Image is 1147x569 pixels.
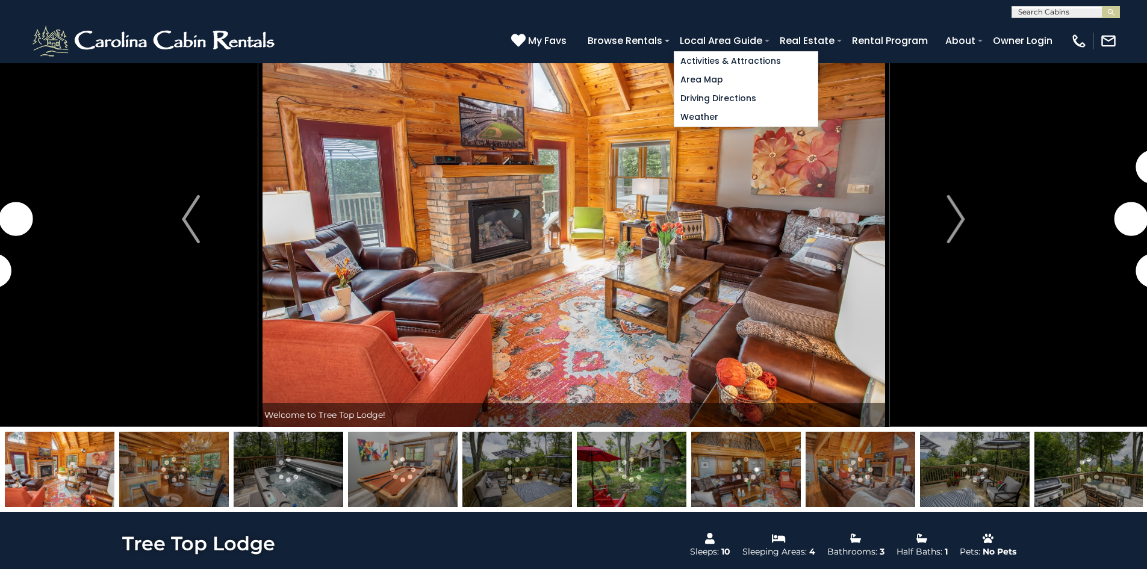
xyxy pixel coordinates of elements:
a: Real Estate [774,30,841,51]
img: 163275099 [5,432,114,507]
img: 163275106 [577,432,686,507]
img: phone-regular-white.png [1071,33,1087,49]
a: Driving Directions [674,89,818,108]
a: Weather [674,108,818,126]
img: White-1-2.png [30,23,280,59]
a: Local Area Guide [674,30,768,51]
a: Activities & Attractions [674,52,818,70]
img: 163275108 [1034,432,1144,507]
span: My Favs [528,33,567,48]
img: mail-regular-white.png [1100,33,1117,49]
img: 163275075 [920,432,1030,507]
a: Browse Rentals [582,30,668,51]
img: 163275074 [806,432,915,507]
img: arrow [947,195,965,243]
a: About [939,30,981,51]
a: Rental Program [846,30,934,51]
button: Previous [124,11,258,427]
img: arrow [182,195,200,243]
button: Next [889,11,1023,427]
img: 163275071 [234,432,343,507]
img: 163275070 [119,432,229,507]
a: Owner Login [987,30,1058,51]
a: Area Map [674,70,818,89]
a: My Favs [511,33,570,49]
img: 163275100 [691,432,801,507]
img: 163275072 [348,432,458,507]
img: 163275073 [462,432,572,507]
div: Welcome to Tree Top Lodge! [258,403,889,427]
